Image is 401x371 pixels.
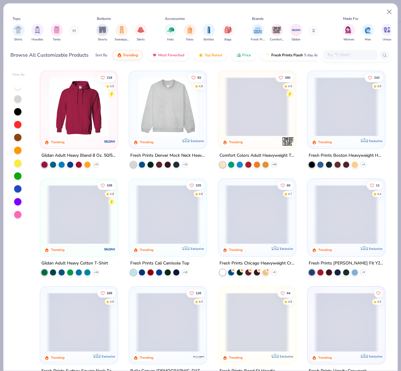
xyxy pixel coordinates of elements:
span: Women [343,37,354,42]
div: filter for Women [343,24,355,42]
button: filter button [270,24,284,42]
div: filter for Comfort Colors [270,24,284,42]
img: Shorts Image [99,26,106,33]
button: Like [374,289,383,297]
span: Exclusive [191,139,204,143]
div: Brands [252,16,264,21]
div: filter for Shirts [12,24,25,42]
span: + 44 [94,270,98,274]
div: 4.8 [110,299,114,304]
span: Fresh Prints Flash [271,53,303,58]
span: Totes [186,37,193,42]
div: filter for Bottles [203,24,215,42]
span: Exclusive [191,246,204,250]
span: 11 [376,184,380,187]
button: Top Rated [194,50,227,60]
button: Close [384,6,395,18]
button: filter button [222,24,234,42]
span: 242 [374,76,380,79]
span: Exclusive [280,354,293,358]
div: Fresh Prints Cali Camisole Top [130,259,189,267]
div: filter for Tanks [51,24,63,42]
div: filter for Gildan [290,24,302,42]
div: Bottoms [97,16,111,21]
span: Skirts [137,37,145,42]
div: filter for Totes [184,24,196,42]
button: filter button [184,24,196,42]
div: Fresh Prints [PERSON_NAME] Fit Y2K Shirt [309,259,384,267]
span: Exclusive [369,354,382,358]
span: 94 [287,291,290,294]
img: Bella + Canvas logo [193,350,205,363]
img: TopRated.gif [198,53,203,58]
div: Fresh Prints Chicago Heavyweight Crewneck [220,259,295,267]
div: 4.6 [377,299,381,304]
span: 82 [198,76,201,79]
div: Fresh Prints Denver Mock Neck Heavyweight Sweatshirt [130,152,205,159]
img: Comfort Colors logo [282,135,294,148]
img: a164e800-7022-4571-a324-30c76f641635 [111,77,177,136]
img: trending.gif [117,53,122,58]
div: filter for Fresh Prints [251,24,265,42]
button: filter button [115,24,129,42]
div: 4.9 [288,84,292,88]
img: Hoodies Image [34,26,41,33]
img: Shirts Image [15,26,22,33]
span: Tanks [53,37,61,42]
span: 218 [107,76,112,79]
span: Exclusive [280,246,293,250]
span: 128 [196,291,201,294]
button: Price [231,50,256,60]
button: filter button [164,24,177,42]
span: Exclusive [369,246,382,250]
div: Accessories [165,16,185,21]
img: f5d85501-0dbb-4ee4-b115-c08fa3845d83 [135,77,200,136]
span: Men [365,37,371,42]
span: + 60 [272,163,277,167]
img: most_fav.gif [152,53,157,58]
img: Tanks Image [53,26,60,33]
img: Sweatpants Image [118,26,125,33]
span: Trending [123,53,138,58]
img: Skirts Image [137,26,144,33]
button: filter button [203,24,215,42]
span: 108 [107,184,112,187]
div: filter for Hats [164,24,177,42]
button: Most Favorited [147,50,189,60]
div: filter for Sweatpants [115,24,129,42]
button: filter button [31,24,44,42]
div: filter for Unisex [381,24,393,42]
img: Gildan logo [103,243,116,255]
span: Top Rated [204,53,222,58]
button: filter button [51,24,63,42]
span: Bags [224,37,231,42]
button: filter button [343,24,355,42]
button: Like [187,289,204,297]
div: 4.7 [288,192,292,196]
img: flash.gif [265,53,270,58]
button: filter button [381,24,393,42]
div: 4.8 [110,192,114,196]
div: filter for Men [362,24,374,42]
span: Price [242,53,251,58]
span: Most Favorited [158,53,184,58]
button: Like [365,73,383,82]
div: Comfort Colors Adult Heavyweight T-Shirt [220,152,295,159]
img: Unisex Image [384,26,391,33]
img: Hats Image [167,26,174,33]
div: 4.8 [199,84,203,88]
div: filter for Bags [222,24,234,42]
span: + 10 [183,163,187,167]
span: + 9 [362,163,365,167]
img: Men Image [365,26,371,33]
div: filter for Hoodies [31,24,44,42]
span: Shirts [14,37,22,42]
span: Hoodies [32,37,43,42]
div: Tops [13,16,21,21]
img: Bottles Image [205,26,212,33]
div: 4.8 [288,299,292,304]
button: Like [97,181,115,189]
span: + 16 [183,270,187,274]
span: Sweatpants [115,37,129,42]
button: Like [187,181,204,189]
